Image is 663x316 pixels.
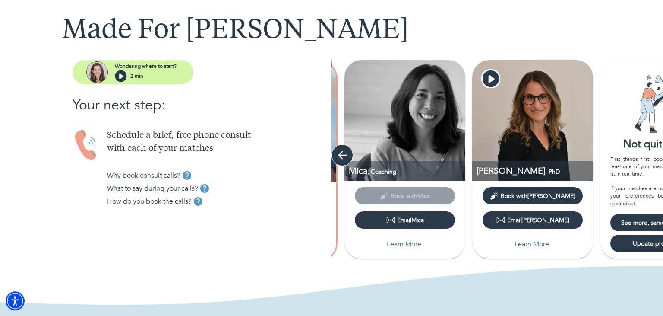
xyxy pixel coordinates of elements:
button: Book with[PERSON_NAME] [483,187,583,204]
img: Mica Diamond profile [344,60,465,181]
img: assistant [86,61,108,83]
div: Accessibility Menu [6,291,25,310]
p: How do you book the calls? [107,196,192,207]
p: Learn More [387,239,421,249]
button: Learn More [355,236,455,253]
h1: Made For [PERSON_NAME] [62,16,601,47]
p: Your next step: [73,95,331,115]
button: EmailMica [355,211,455,229]
span: , Coaching [367,168,397,176]
p: What to say during your calls? [107,183,198,194]
button: tooltip [198,182,211,195]
button: Email[PERSON_NAME] [483,211,583,229]
div: Email Mica [386,216,424,224]
button: assistantWondering where to start?2 min [73,60,193,84]
button: tooltip [192,195,205,208]
p: Mica [349,165,465,177]
img: Handset [73,129,100,161]
div: Email [PERSON_NAME] [496,216,569,224]
p: Learn More [515,239,549,249]
button: Learn More [483,236,583,253]
img: Heidi Besse profile [472,60,593,181]
p: Why book consult calls? [107,170,180,181]
button: tooltip [180,169,193,182]
p: Wondering where to start? [115,62,177,70]
p: Schedule a brief, free phone consult with each of your matches [107,129,331,155]
span: This provider has not yet shared their calendar link. Please email the provider to schedule [355,192,455,200]
p: [PERSON_NAME] [477,165,593,177]
span: , PhD [545,168,560,176]
span: Book with [PERSON_NAME] [501,192,575,200]
p: 2 min [130,72,143,80]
